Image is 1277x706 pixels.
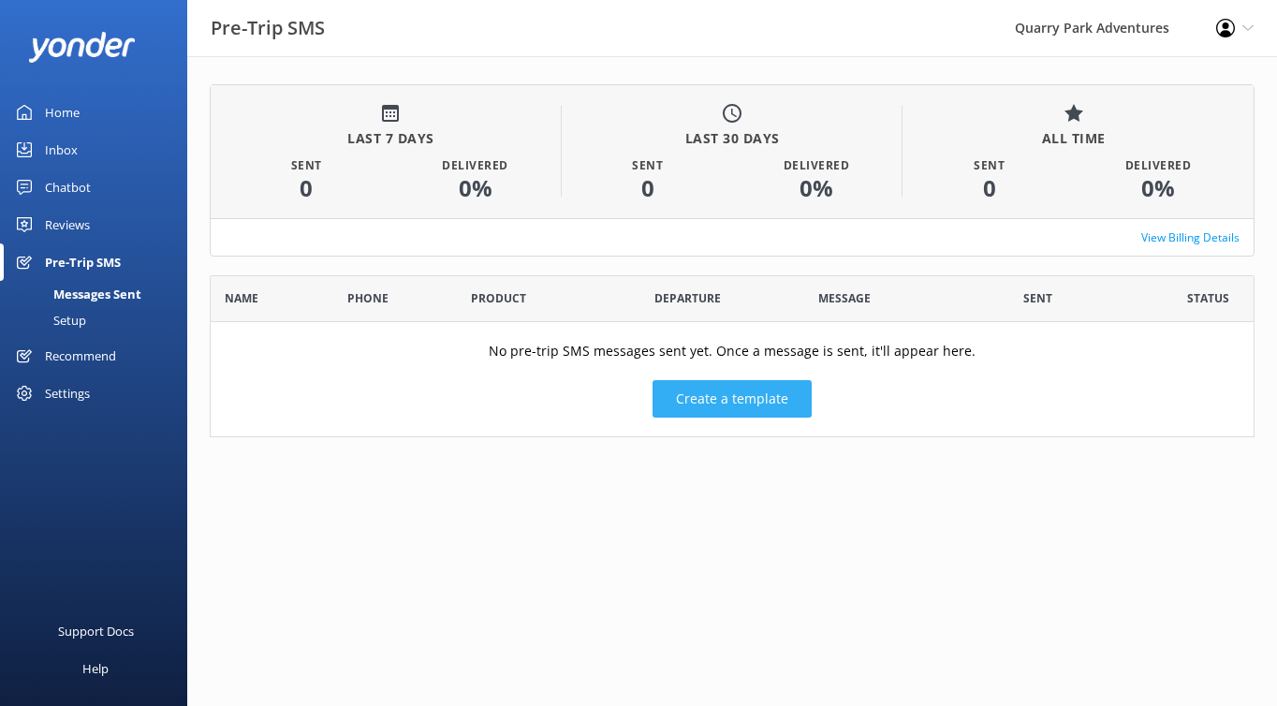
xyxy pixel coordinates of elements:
div: Home [45,94,80,131]
button: Create a template [653,380,812,418]
span: Product [471,289,526,307]
h1: 0 % [800,177,833,199]
div: Delivered [442,156,508,174]
span: Departure [654,289,721,307]
a: View Billing Details [1141,228,1240,246]
div: Sent [291,156,322,174]
h1: 0 [641,177,654,199]
h4: LAST 7 DAYS [347,128,434,149]
div: Setup [11,307,86,333]
span: Status [1187,289,1229,307]
div: Support Docs [58,612,134,650]
span: Name [225,289,258,307]
h4: ALL TIME [1042,128,1106,149]
div: Delivered [1125,156,1192,174]
div: Pre-Trip SMS [45,243,121,281]
a: Messages Sent [11,281,187,307]
span: Message [818,289,871,307]
p: No pre-trip SMS messages sent yet. Once a message is sent, it'll appear here. [489,341,976,361]
div: Sent [974,156,1005,174]
div: Help [82,650,109,687]
div: Chatbot [45,169,91,206]
img: yonder-white-logo.png [28,32,136,63]
h1: 0 % [1141,177,1175,199]
h3: Pre-Trip SMS [211,13,325,43]
h1: 0 [300,177,313,199]
div: Messages Sent [11,281,141,307]
div: Reviews [45,206,90,243]
div: grid [210,322,1255,436]
span: Sent [1023,289,1052,307]
span: Phone [347,289,389,307]
a: Setup [11,307,187,333]
div: Sent [632,156,663,174]
div: Recommend [45,337,116,375]
div: Delivered [784,156,850,174]
h4: LAST 30 DAYS [685,128,780,149]
div: Inbox [45,131,78,169]
h1: 0 [983,177,996,199]
h1: 0 % [459,177,492,199]
div: Settings [45,375,90,412]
